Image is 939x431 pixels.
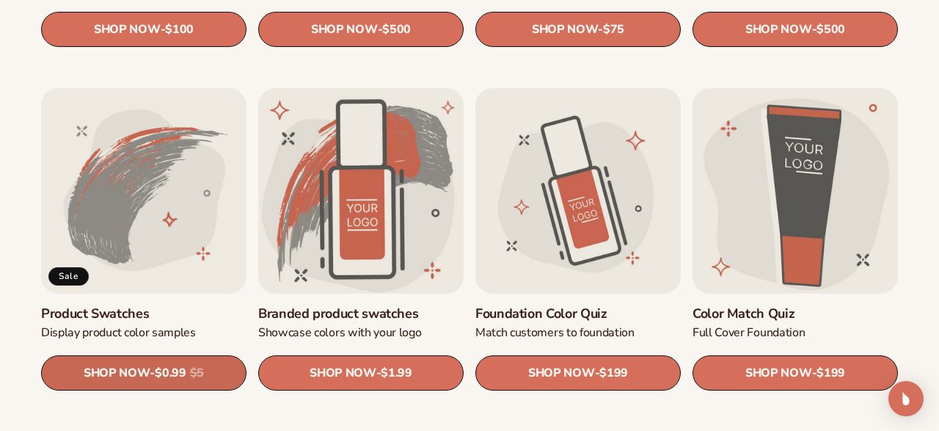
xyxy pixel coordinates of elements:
span: SHOP NOW [528,366,594,380]
a: SHOP NOW- $199 [693,355,898,391]
a: SHOP NOW- $0.99 $5 [41,355,246,391]
a: Foundation Color Quiz [475,305,681,322]
s: $5 [190,366,204,380]
a: SHOP NOW- $100 [41,12,246,47]
a: SHOP NOW- $1.99 [258,355,464,391]
span: $75 [603,23,624,37]
a: SHOP NOW- $199 [475,355,681,391]
span: $1.99 [381,366,412,380]
span: SHOP NOW [310,366,376,380]
span: $500 [382,23,411,37]
span: SHOP NOW [84,366,150,380]
span: $100 [165,23,194,37]
span: SHOP NOW [94,22,160,36]
a: Color Match Quiz [693,305,898,322]
span: $199 [816,366,845,380]
div: Open Intercom Messenger [888,381,924,416]
a: SHOP NOW- $75 [475,12,681,47]
a: SHOP NOW- $500 [693,12,898,47]
span: SHOP NOW [311,22,377,36]
span: SHOP NOW [745,366,811,380]
span: SHOP NOW [532,22,598,36]
span: $500 [816,23,845,37]
span: $0.99 [155,366,186,380]
span: SHOP NOW [745,22,811,36]
a: Product Swatches [41,305,246,322]
a: SHOP NOW- $500 [258,12,464,47]
span: $199 [599,366,628,380]
a: Branded product swatches [258,305,464,322]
